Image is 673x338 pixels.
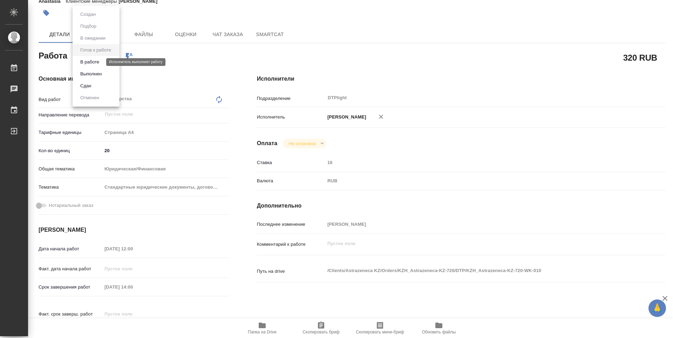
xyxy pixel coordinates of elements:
button: В ожидании [78,34,108,42]
button: В работе [78,58,101,66]
button: Создан [78,11,98,18]
button: Отменен [78,94,101,102]
button: Выполнен [78,70,104,78]
button: Подбор [78,22,98,30]
button: Сдан [78,82,93,90]
button: Готов к работе [78,46,113,54]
